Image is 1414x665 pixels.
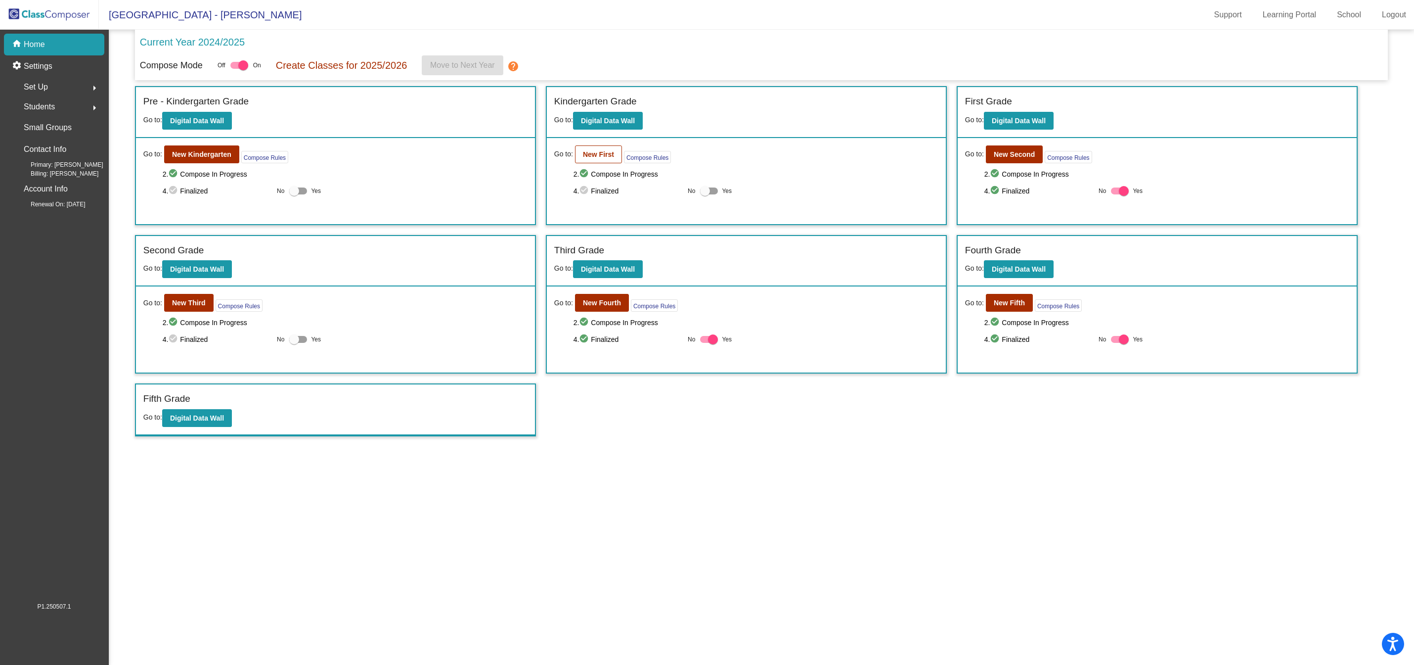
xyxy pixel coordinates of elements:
span: Go to: [554,116,573,124]
mat-icon: check_circle [990,333,1002,345]
mat-icon: check_circle [579,168,591,180]
span: Yes [1133,333,1143,345]
span: No [1099,187,1106,195]
span: 4. Finalized [163,333,272,345]
mat-icon: check_circle [168,333,180,345]
mat-icon: arrow_right [88,82,100,94]
span: 2. Compose In Progress [984,168,1349,180]
button: New Fifth [986,294,1033,312]
span: Go to: [143,116,162,124]
mat-icon: check_circle [990,168,1002,180]
span: 4. Finalized [163,185,272,197]
label: Kindergarten Grade [554,95,637,109]
label: Second Grade [143,243,204,258]
label: Pre - Kindergarten Grade [143,95,249,109]
b: New Fifth [994,299,1025,307]
b: New Second [994,150,1035,158]
p: Create Classes for 2025/2026 [276,58,407,73]
label: First Grade [965,95,1012,109]
span: No [277,187,284,195]
mat-icon: check_circle [579,317,591,329]
span: Go to: [143,149,162,159]
span: No [1099,335,1106,344]
mat-icon: check_circle [990,185,1002,197]
span: Yes [1133,185,1143,197]
button: Compose Rules [241,151,288,163]
span: Go to: [554,264,573,272]
mat-icon: check_circle [990,317,1002,329]
span: Move to Next Year [431,61,495,69]
span: Yes [722,185,732,197]
span: [GEOGRAPHIC_DATA] - [PERSON_NAME] [99,7,302,23]
b: New Fourth [583,299,621,307]
span: Yes [722,333,732,345]
b: Digital Data Wall [170,265,224,273]
label: Fourth Grade [965,243,1021,258]
span: Go to: [143,298,162,308]
button: Digital Data Wall [573,260,643,278]
span: Students [24,100,55,114]
mat-icon: check_circle [579,333,591,345]
mat-icon: check_circle [579,185,591,197]
b: New Kindergarten [172,150,231,158]
a: Logout [1374,7,1414,23]
button: New Fourth [575,294,629,312]
button: New Second [986,145,1043,163]
mat-icon: help [507,60,519,72]
button: Digital Data Wall [984,112,1054,130]
button: Digital Data Wall [162,409,232,427]
b: Digital Data Wall [992,117,1046,125]
span: Go to: [965,116,984,124]
span: Go to: [554,298,573,308]
a: Support [1206,7,1250,23]
mat-icon: check_circle [168,185,180,197]
mat-icon: check_circle [168,168,180,180]
p: Contact Info [24,142,66,156]
span: Go to: [554,149,573,159]
span: 2. Compose In Progress [163,317,528,329]
button: Move to Next Year [422,55,503,75]
span: 4. Finalized [984,333,1094,345]
span: 4. Finalized [574,333,683,345]
p: Settings [24,60,52,72]
b: Digital Data Wall [581,117,635,125]
button: Compose Rules [631,299,678,312]
span: Go to: [143,413,162,421]
button: Compose Rules [216,299,263,312]
mat-icon: check_circle [168,317,180,329]
b: Digital Data Wall [170,414,224,422]
b: New First [583,150,614,158]
span: Yes [311,333,321,345]
a: School [1329,7,1369,23]
b: Digital Data Wall [992,265,1046,273]
button: Compose Rules [624,151,671,163]
button: Digital Data Wall [573,112,643,130]
label: Fifth Grade [143,392,190,406]
button: Compose Rules [1035,299,1082,312]
p: Home [24,39,45,50]
span: On [253,61,261,70]
span: Go to: [965,298,984,308]
p: Current Year 2024/2025 [140,35,245,49]
span: 2. Compose In Progress [163,168,528,180]
span: Go to: [965,264,984,272]
span: Set Up [24,80,48,94]
span: 2. Compose In Progress [574,317,938,329]
button: New Kindergarten [164,145,239,163]
span: Primary: [PERSON_NAME] [15,160,103,169]
button: New Third [164,294,214,312]
span: Renewal On: [DATE] [15,200,85,209]
button: Digital Data Wall [162,112,232,130]
span: Off [218,61,225,70]
span: No [277,335,284,344]
span: 4. Finalized [984,185,1094,197]
span: 2. Compose In Progress [984,317,1349,329]
span: No [688,187,695,195]
span: 2. Compose In Progress [574,168,938,180]
mat-icon: home [12,39,24,50]
button: Digital Data Wall [984,260,1054,278]
button: New First [575,145,622,163]
span: Go to: [965,149,984,159]
a: Learning Portal [1255,7,1325,23]
label: Third Grade [554,243,604,258]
